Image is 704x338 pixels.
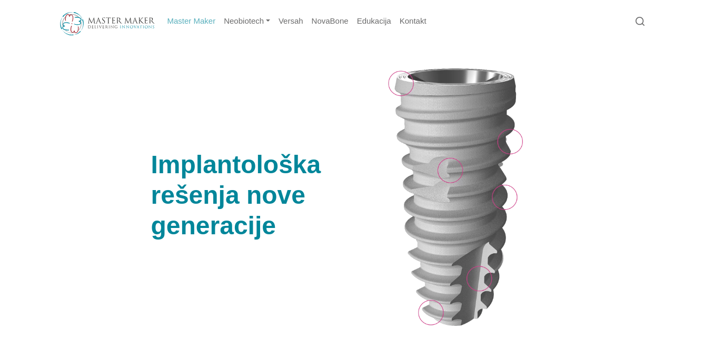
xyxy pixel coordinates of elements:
h1: Implantološka rešenja nove generacije [151,150,376,241]
img: Master Maker [60,12,155,35]
a: Versah [274,11,308,32]
a: Neobiotech [220,11,274,32]
a: NovaBone [308,11,353,32]
a: Kontakt [395,11,431,32]
a: Edukacija [353,11,395,32]
a: Master Maker [163,11,220,32]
